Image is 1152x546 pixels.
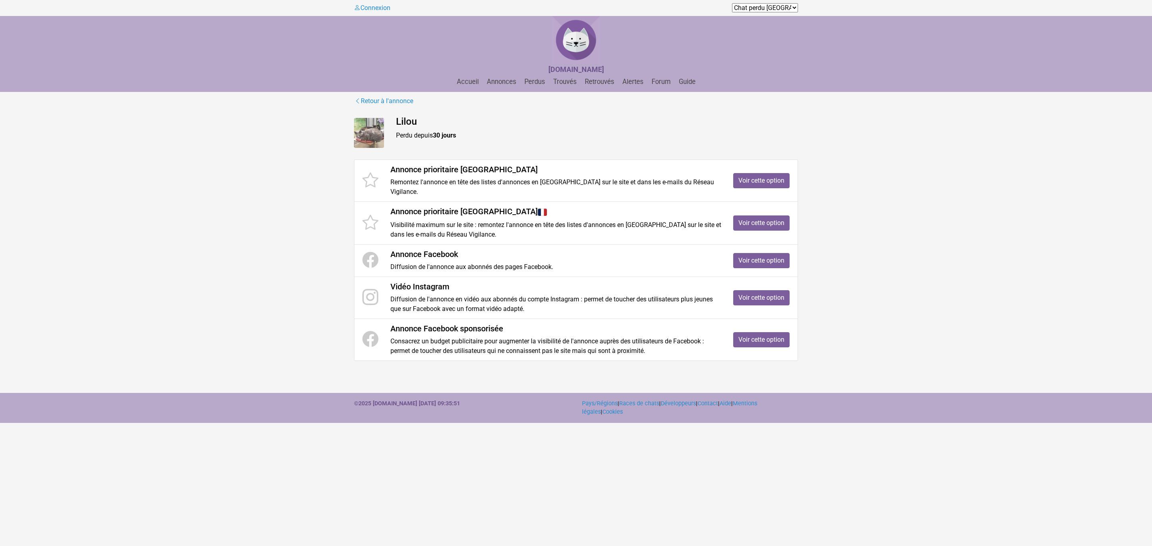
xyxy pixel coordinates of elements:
strong: [DOMAIN_NAME] [548,65,604,74]
a: Accueil [454,78,482,86]
p: Diffusion de l'annonce aux abonnés des pages Facebook. [390,262,721,272]
a: Retrouvés [582,78,618,86]
a: Voir cette option [733,332,790,347]
img: Chat Perdu France [552,16,600,64]
h4: Annonce prioritaire [GEOGRAPHIC_DATA] [390,207,721,217]
h4: Annonce Facebook [390,249,721,259]
a: Voir cette option [733,253,790,268]
div: | | | | | | [576,399,804,416]
a: Guide [676,78,699,86]
h4: Lilou [396,116,798,128]
a: Développeurs [661,400,696,407]
h4: Annonce Facebook sponsorisée [390,324,721,333]
a: Forum [648,78,674,86]
strong: ©2025 [DOMAIN_NAME] [DATE] 09:35:51 [354,400,460,407]
a: Races de chats [619,400,659,407]
a: Alertes [619,78,647,86]
a: Cookies [602,409,623,415]
a: Voir cette option [733,215,790,231]
a: Voir cette option [733,290,790,305]
h4: Annonce prioritaire [GEOGRAPHIC_DATA] [390,165,721,174]
h4: Vidéo Instagram [390,282,721,291]
p: Perdu depuis [396,131,798,140]
p: Diffusion de l'annonce en vidéo aux abonnés du compte Instagram : permet de toucher des utilisate... [390,295,721,314]
a: Connexion [354,4,390,12]
a: [DOMAIN_NAME] [548,66,604,74]
img: France [538,207,547,217]
a: Retour à l'annonce [354,96,414,106]
a: Aide [720,400,731,407]
a: Pays/Régions [582,400,618,407]
a: Trouvés [550,78,580,86]
p: Remontez l'annonce en tête des listes d'annonces en [GEOGRAPHIC_DATA] sur le site et dans les e-m... [390,177,721,197]
p: Visibilité maximum sur le site : remontez l'annonce en tête des listes d'annonces en [GEOGRAPHIC_... [390,220,721,239]
a: Contact [698,400,718,407]
p: Consacrez un budget publicitaire pour augmenter la visibilité de l'annonce auprès des utilisateur... [390,337,721,356]
a: Perdus [521,78,548,86]
a: Annonces [484,78,520,86]
strong: 30 jours [433,132,456,139]
a: Voir cette option [733,173,790,188]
